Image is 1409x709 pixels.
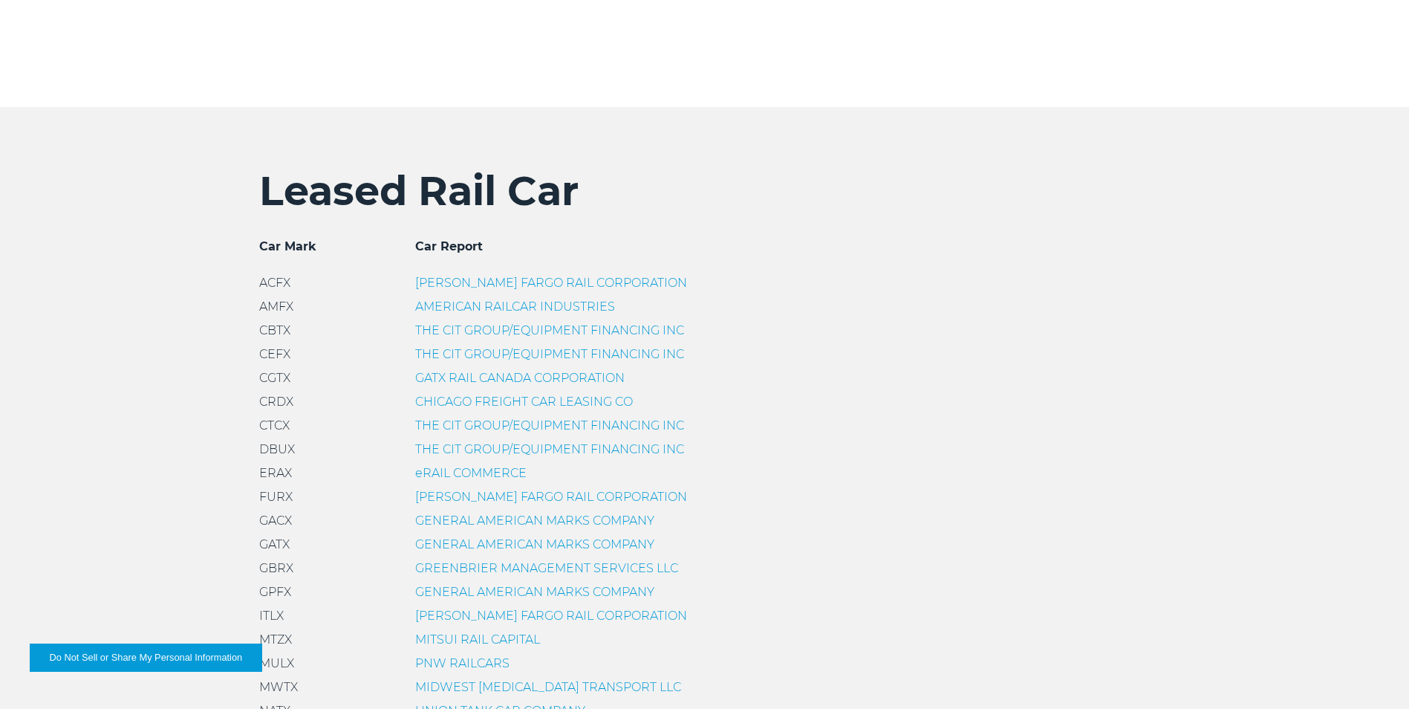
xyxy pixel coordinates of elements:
[259,632,292,647] span: MTZX
[415,632,540,647] a: MITSUI RAIL CAPITAL
[30,644,262,672] button: Do Not Sell or Share My Personal Information
[415,656,510,670] a: PNW RAILCARS
[259,656,294,670] span: MULX
[259,347,290,361] span: CEFX
[259,680,298,694] span: MWTX
[259,300,293,314] span: AMFX
[259,490,293,504] span: FURX
[415,276,687,290] a: [PERSON_NAME] FARGO RAIL CORPORATION
[415,442,684,456] a: THE CIT GROUP/EQUIPMENT FINANCING INC
[415,609,687,623] a: [PERSON_NAME] FARGO RAIL CORPORATION
[259,561,293,575] span: GBRX
[415,514,654,528] a: GENERAL AMERICAN MARKS COMPANY
[259,585,291,599] span: GPFX
[259,466,292,480] span: ERAX
[415,347,684,361] a: THE CIT GROUP/EQUIPMENT FINANCING INC
[1335,638,1409,709] iframe: Chat Widget
[415,395,633,409] a: CHICAGO FREIGHT CAR LEASING CO
[259,371,290,385] span: CGTX
[415,537,654,551] a: GENERAL AMERICAN MARKS COMPANY
[259,609,284,623] span: ITLX
[415,490,687,504] a: [PERSON_NAME] FARGO RAIL CORPORATION
[259,418,290,433] span: CTCX
[415,418,684,433] a: THE CIT GROUP/EQUIPMENT FINANCING INC
[259,323,290,337] span: CBTX
[259,166,1151,216] h2: Leased Rail Car
[259,537,290,551] span: GATX
[259,276,290,290] span: ACFX
[415,680,681,694] a: MIDWEST [MEDICAL_DATA] TRANSPORT LLC
[415,466,527,480] a: eRAIL COMMERCE
[415,561,678,575] a: GREENBRIER MANAGEMENT SERVICES LLC
[259,442,295,456] span: DBUX
[259,239,316,253] span: Car Mark
[415,371,625,385] a: GATX RAIL CANADA CORPORATION
[415,585,654,599] a: GENERAL AMERICAN MARKS COMPANY
[259,395,293,409] span: CRDX
[415,300,615,314] a: AMERICAN RAILCAR INDUSTRIES
[259,514,292,528] span: GACX
[415,323,684,337] a: THE CIT GROUP/EQUIPMENT FINANCING INC
[415,239,483,253] span: Car Report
